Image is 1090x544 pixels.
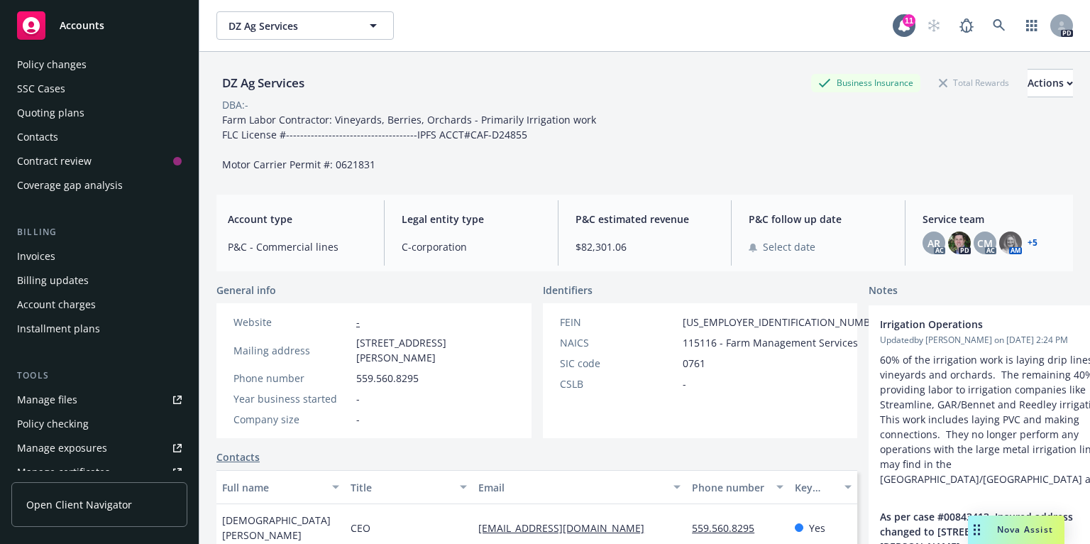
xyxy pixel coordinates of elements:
div: Quoting plans [17,102,84,124]
a: [EMAIL_ADDRESS][DOMAIN_NAME] [478,521,656,535]
span: P&C follow up date [749,212,888,227]
a: Invoices [11,245,187,268]
span: General info [216,283,276,298]
span: 0761 [683,356,705,371]
span: CM [977,236,993,251]
span: Account type [228,212,367,227]
a: Billing updates [11,269,187,292]
a: Report a Bug [952,11,981,40]
div: Email [478,480,665,495]
span: [DEMOGRAPHIC_DATA][PERSON_NAME] [222,513,339,543]
button: Title [345,470,473,504]
span: [STREET_ADDRESS][PERSON_NAME] [356,335,514,365]
a: Switch app [1018,11,1046,40]
div: Phone number [692,480,767,495]
div: Manage certificates [17,461,110,484]
span: 559.560.8295 [356,371,419,386]
button: DZ Ag Services [216,11,394,40]
span: Irrigation Operations [880,317,1090,332]
span: [US_EMPLOYER_IDENTIFICATION_NUMBER] [683,315,886,330]
div: Key contact [795,480,836,495]
div: Coverage gap analysis [17,174,123,197]
div: Mailing address [233,343,351,358]
div: Policy checking [17,413,89,435]
span: P&C - Commercial lines [228,239,367,254]
a: Installment plans [11,317,187,340]
button: Full name [216,470,345,504]
img: photo [999,232,1022,254]
span: Yes [809,521,825,535]
button: Phone number [686,470,788,504]
div: Title [351,480,452,495]
a: Contract review [11,150,187,173]
div: NAICS [560,335,677,350]
div: Year business started [233,391,351,406]
span: Notes [869,283,898,300]
img: photo [948,232,971,254]
div: Account charges [17,293,96,316]
a: SSC Cases [11,77,187,100]
a: Start snowing [920,11,948,40]
span: $82,301.06 [576,239,715,254]
a: Contacts [11,126,187,148]
div: Full name [222,480,324,495]
span: Open Client Navigator [26,497,132,512]
span: Identifiers [543,283,593,298]
span: CEO [351,521,370,535]
span: Legal entity type [402,212,541,227]
div: Billing [11,225,187,239]
button: Email [473,470,686,504]
div: CSLB [560,376,677,391]
div: Contract review [17,150,92,173]
button: Actions [1028,69,1073,97]
div: Business Insurance [811,74,920,92]
span: Accounts [60,20,104,31]
a: Coverage gap analysis [11,174,187,197]
span: Select date [763,239,815,254]
span: Farm Labor Contractor: Vineyards, Berries, Orchards - Primarily Irrigation work FLC License #----... [222,113,596,171]
span: 115116 - Farm Management Services [683,335,858,350]
a: Account charges [11,293,187,316]
div: Contacts [17,126,58,148]
div: DBA: - [222,97,248,112]
a: Quoting plans [11,102,187,124]
div: Total Rewards [932,74,1016,92]
span: Nova Assist [997,523,1053,535]
div: SIC code [560,356,677,371]
a: Policy checking [11,413,187,435]
div: Manage files [17,388,77,411]
div: Drag to move [968,516,986,544]
span: P&C estimated revenue [576,212,715,227]
a: - [356,315,360,329]
div: FEIN [560,315,677,330]
div: Invoices [17,245,55,268]
a: Policy changes [11,53,187,76]
span: C-corporation [402,239,541,254]
div: Tools [11,369,187,383]
button: Key contact [789,470,857,504]
a: +5 [1028,239,1037,247]
div: Phone number [233,371,351,386]
span: - [683,376,686,391]
a: Manage certificates [11,461,187,484]
a: 559.560.8295 [692,521,766,535]
a: Manage exposures [11,437,187,459]
span: Service team [923,212,1062,227]
span: AR [927,236,940,251]
div: Company size [233,412,351,427]
span: - [356,412,360,427]
div: SSC Cases [17,77,65,100]
a: Search [985,11,1013,40]
div: DZ Ag Services [216,74,310,92]
a: Accounts [11,6,187,45]
div: Manage exposures [17,437,107,459]
button: Nova Assist [968,516,1064,544]
div: 11 [903,13,915,26]
div: Policy changes [17,53,87,76]
a: Manage files [11,388,187,411]
div: Installment plans [17,317,100,340]
a: Contacts [216,450,260,464]
span: DZ Ag Services [229,18,351,33]
span: - [356,391,360,406]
